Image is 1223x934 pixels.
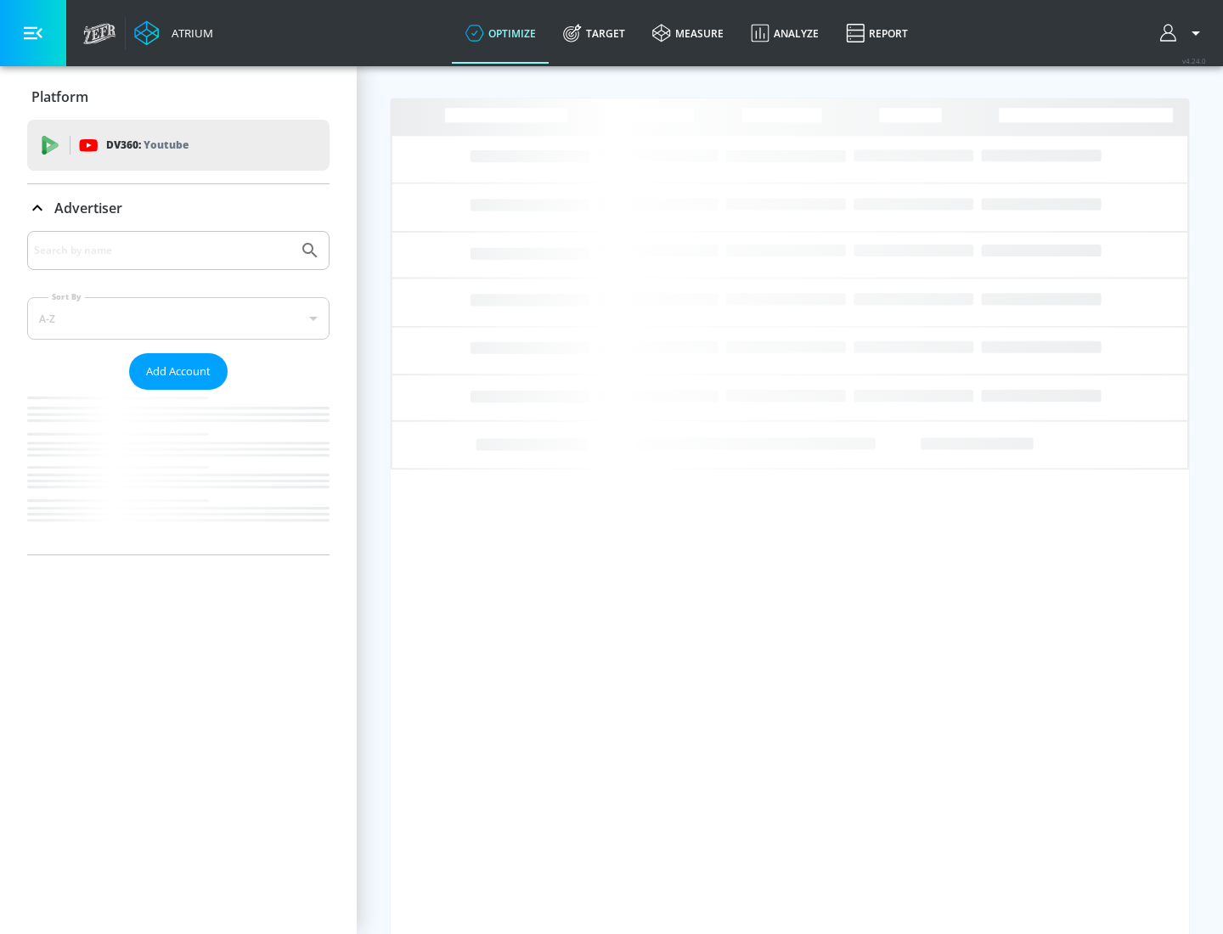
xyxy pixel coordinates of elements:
div: Advertiser [27,231,330,554]
p: Advertiser [54,199,122,217]
p: Platform [31,87,88,106]
div: Platform [27,73,330,121]
a: Analyze [737,3,832,64]
a: Atrium [134,20,213,46]
span: v 4.24.0 [1182,56,1206,65]
a: Target [550,3,639,64]
a: measure [639,3,737,64]
div: Advertiser [27,184,330,232]
input: Search by name [34,239,291,262]
nav: list of Advertiser [27,390,330,554]
p: DV360: [106,136,189,155]
span: Add Account [146,362,211,381]
a: Report [832,3,921,64]
div: DV360: Youtube [27,120,330,171]
p: Youtube [144,136,189,154]
div: Atrium [165,25,213,41]
button: Add Account [129,353,228,390]
label: Sort By [48,291,85,302]
a: optimize [452,3,550,64]
div: A-Z [27,297,330,340]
